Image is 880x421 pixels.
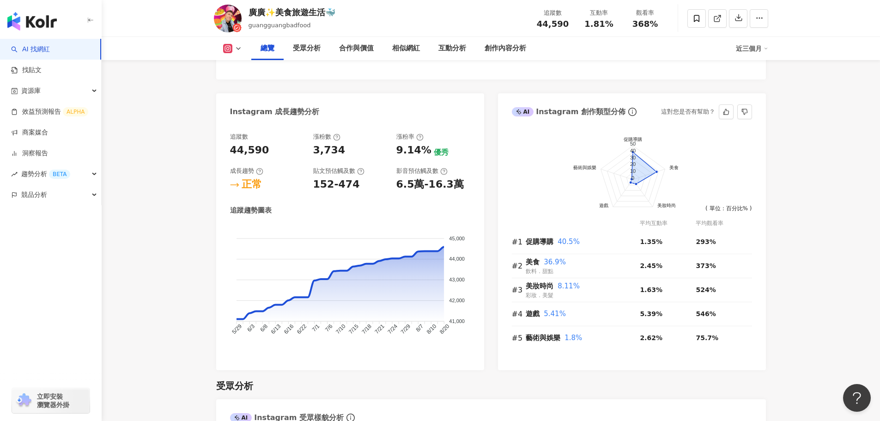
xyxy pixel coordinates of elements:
tspan: 7/6 [323,323,334,333]
span: 40.5% [558,238,580,246]
span: 美妝時尚 [526,282,553,290]
span: 373% [696,262,716,269]
span: 293% [696,238,716,245]
text: 30 [630,155,635,160]
tspan: 7/1 [310,323,321,333]
span: 2.45% [640,262,662,269]
span: 36.9% [544,258,566,266]
tspan: 42,000 [449,298,465,303]
div: #1 [512,236,526,248]
tspan: 41,000 [449,318,465,324]
a: 效益預測報告ALPHA [11,107,88,116]
tspan: 45,000 [449,236,465,241]
span: 546% [696,310,716,317]
div: 漲粉率 [396,133,424,141]
span: 競品分析 [21,184,47,205]
div: 44,590 [230,143,269,158]
text: 美食 [669,165,679,170]
div: 貼文預估觸及數 [313,167,364,175]
span: 美食 [526,258,540,266]
text: 50 [630,141,635,147]
div: #4 [512,308,526,320]
span: 524% [696,286,716,293]
a: 商案媒合 [11,128,48,137]
div: 6.5萬-16.3萬 [396,177,464,192]
div: 正常 [242,177,262,192]
div: 3,734 [313,143,346,158]
text: 0 [631,175,634,181]
tspan: 44,000 [449,256,465,262]
span: 8.11% [558,282,580,290]
tspan: 43,000 [449,277,465,283]
span: 5.39% [640,310,662,317]
tspan: 6/13 [269,323,282,336]
tspan: 7/15 [347,323,360,336]
span: rise [11,171,18,177]
div: 互動分析 [438,43,466,54]
text: 10 [630,168,635,174]
div: 廣廣✨美食旅遊生活🐳 [249,6,335,18]
a: 洞察報告 [11,149,48,158]
div: 互動率 [582,8,617,18]
text: 遊戲 [599,203,608,208]
span: 彩妝．美髮 [526,292,553,299]
a: chrome extension立即安裝 瀏覽器外掛 [12,388,90,413]
img: logo [7,12,57,31]
text: 藝術與娛樂 [573,165,596,170]
div: 受眾分析 [293,43,321,54]
div: 總覽 [261,43,274,54]
img: chrome extension [15,393,33,408]
div: #2 [512,260,526,272]
div: #5 [512,332,526,344]
div: Instagram 成長趨勢分析 [230,107,320,117]
span: 資源庫 [21,80,41,101]
span: 促購導購 [526,238,553,246]
div: 合作與價值 [339,43,374,54]
div: 相似網紅 [392,43,420,54]
span: 藝術與娛樂 [526,334,560,342]
span: 5.41% [544,310,566,318]
tspan: 7/21 [373,323,386,336]
div: AI [512,107,534,116]
span: 立即安裝 瀏覽器外掛 [37,392,69,409]
span: 1.63% [640,286,662,293]
tspan: 6/8 [259,323,269,333]
div: 追蹤趨勢圖表 [230,206,272,215]
span: 1.8% [564,334,582,342]
div: 觀看率 [628,8,663,18]
span: 368% [632,19,658,29]
tspan: 6/22 [295,323,308,336]
div: 這對您是否有幫助？ [661,105,715,119]
span: 75.7% [696,334,718,342]
a: 找貼文 [11,66,42,75]
div: 9.14% [396,143,431,158]
tspan: 7/18 [360,323,373,336]
tspan: 5/29 [231,323,243,336]
div: 漲粉數 [313,133,340,141]
span: 2.62% [640,334,662,342]
div: #3 [512,284,526,296]
span: 遊戲 [526,310,540,318]
a: searchAI 找網紅 [11,45,50,54]
span: guangguangbadfood [249,22,311,29]
div: 成長趨勢 [230,167,263,175]
span: 44,590 [537,19,569,29]
div: 152-474 [313,177,360,192]
tspan: 6/3 [246,323,256,333]
div: 受眾分析 [216,379,253,392]
div: Instagram 創作類型分佈 [512,107,625,117]
tspan: 8/10 [425,323,437,336]
text: 40 [630,148,635,153]
div: BETA [49,170,70,179]
span: 1.35% [640,238,662,245]
span: 趨勢分析 [21,164,70,184]
text: 20 [630,161,635,167]
div: 近三個月 [736,41,768,56]
img: KOL Avatar [214,5,242,32]
iframe: Help Scout Beacon - Open [843,384,871,412]
div: 影音預估觸及數 [396,167,448,175]
tspan: 7/29 [399,323,412,336]
tspan: 6/16 [282,323,295,336]
div: 創作內容分析 [485,43,526,54]
tspan: 8/20 [438,323,450,336]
